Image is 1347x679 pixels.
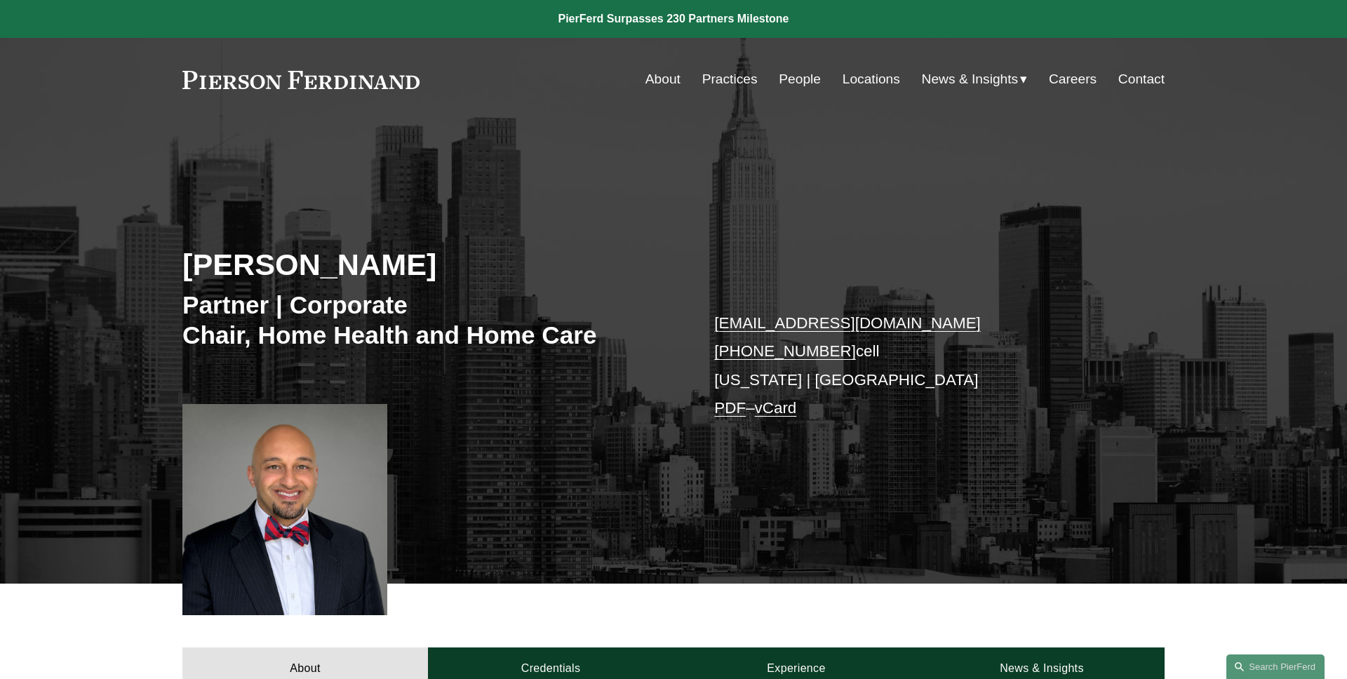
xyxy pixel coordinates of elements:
a: Practices [702,66,758,93]
a: [PHONE_NUMBER] [714,342,856,360]
a: About [645,66,681,93]
a: Careers [1049,66,1097,93]
h2: [PERSON_NAME] [182,246,673,283]
a: Contact [1118,66,1165,93]
h3: Partner | Corporate Chair, Home Health and Home Care [182,290,673,351]
a: folder dropdown [922,66,1028,93]
a: People [779,66,821,93]
p: cell [US_STATE] | [GEOGRAPHIC_DATA] – [714,309,1123,422]
a: Search this site [1226,654,1325,679]
a: vCard [755,399,797,417]
a: Locations [843,66,900,93]
a: [EMAIL_ADDRESS][DOMAIN_NAME] [714,314,980,332]
span: News & Insights [922,67,1019,92]
a: PDF [714,399,746,417]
